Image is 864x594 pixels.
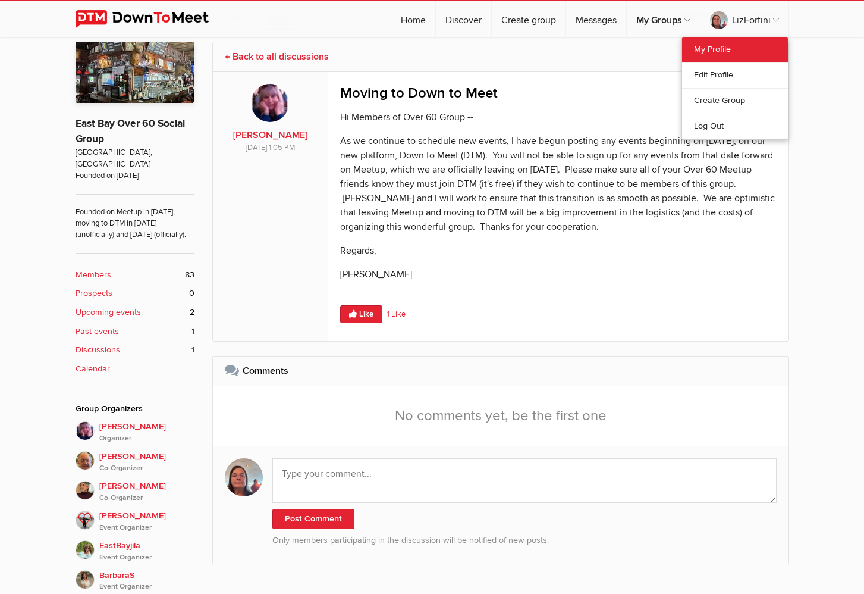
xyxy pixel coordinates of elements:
a: Calendar [76,362,194,376]
span: 2 [190,306,194,319]
a: [PERSON_NAME]Organizer [76,421,194,444]
i: Co-Organizer [99,463,194,474]
a: Create group [492,1,565,37]
i: Organizer [99,433,194,444]
span: Founded on Meetup in [DATE]; moving to DTM in [DATE] (unofficially) and [DATE] (officially). [76,194,194,241]
a: Log Out [682,114,788,139]
b: [PERSON_NAME] [233,129,307,141]
a: Discover [436,1,491,37]
a: [PERSON_NAME] [225,84,316,141]
b: Past events [76,325,119,338]
a: [PERSON_NAME]Co-Organizer [76,444,194,474]
a: Past events 1 [76,325,194,338]
p: Only members participating in the discussion will be notified of new posts. [272,534,777,547]
i: Event Organizer [99,582,194,592]
span: BarbaraS [99,569,194,593]
img: Vicki [76,421,95,440]
b: Prospects [76,287,112,300]
span: 83 [185,268,194,282]
a: Prospects 0 [76,287,194,300]
div: No comments yet, be the first one [213,386,788,446]
b: Upcoming events [76,306,141,319]
a: Like [340,305,382,323]
div: Group Organizers [76,402,194,415]
p: Regards, [340,243,777,258]
span: 0 [189,287,194,300]
a: Upcoming events 2 [76,306,194,319]
a: Members 83 [76,268,194,282]
a: Create Group [682,88,788,114]
span: [PERSON_NAME] [99,420,194,444]
a: [PERSON_NAME]Co-Organizer [76,474,194,504]
b: Calendar [76,362,110,376]
span: 1 Like [387,309,406,320]
i: Event Organizer [99,552,194,563]
a: BarbaraSEvent Organizer [76,563,194,593]
div: [DATE] 1:05 PM [225,142,316,154]
button: Post Comment [272,509,354,529]
span: 1 [191,343,194,357]
a: Messages [566,1,626,37]
a: East Bay Over 60 Social Group [76,117,185,145]
img: BarbaraS [76,570,95,589]
img: Bob [76,481,95,500]
p: As we continue to schedule new events, I have begun posting any events beginning on [DATE], on ou... [340,134,777,234]
a: Edit Profile [682,62,788,88]
span: Founded on [DATE] [76,170,194,182]
a: Home [391,1,435,37]
p: [PERSON_NAME] [340,267,777,282]
p: Hi Members of Over 60 Group -- [340,110,777,124]
img: Terry H [76,451,95,470]
b: Discussions [76,343,120,357]
i: Co-Organizer [99,493,194,504]
img: Vicki [251,84,289,122]
img: EastBayjila [76,540,95,559]
span: [GEOGRAPHIC_DATA], [GEOGRAPHIC_DATA] [76,147,194,170]
a: My Groups [627,1,700,37]
a: My Profile [682,37,788,62]
div: Moving to Down to Meet [340,84,777,110]
a: EastBayjilaEvent Organizer [76,533,194,563]
i: Event Organizer [99,523,194,533]
span: [PERSON_NAME] [99,509,194,533]
b: Members [76,268,111,282]
span: [PERSON_NAME] [99,480,194,504]
a: [PERSON_NAME]Event Organizer [76,504,194,533]
span: Like [349,309,373,319]
img: Alexandra [76,511,95,530]
span: [PERSON_NAME] [99,450,194,474]
a: Discussions 1 [76,343,194,357]
span: EastBayjila [99,539,194,563]
a: ← Back to all discussions [225,51,329,62]
a: LizFortini [700,1,788,37]
img: DownToMeet [76,10,227,28]
h2: Comments [225,357,777,385]
span: 1 [191,325,194,338]
img: East Bay Over 60 Social Group [76,42,194,103]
